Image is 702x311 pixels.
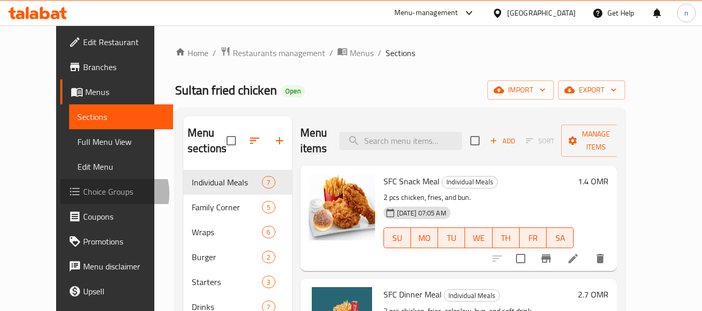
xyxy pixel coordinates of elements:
[60,79,174,104] a: Menus
[262,227,274,237] span: 6
[183,195,292,220] div: Family Corner5
[486,133,519,149] button: Add
[85,86,165,98] span: Menus
[497,231,515,246] span: TH
[388,231,407,246] span: SU
[83,260,165,273] span: Menu disclaimer
[588,246,613,271] button: delete
[262,252,274,262] span: 2
[383,227,411,248] button: SU
[378,47,381,59] li: /
[578,287,608,302] h6: 2.7 OMR
[60,179,174,204] a: Choice Groups
[183,269,292,294] div: Starters3
[534,246,559,271] button: Branch-specific-item
[567,252,579,265] a: Edit menu item
[233,47,325,59] span: Restaurants management
[60,30,174,55] a: Edit Restaurant
[493,227,520,248] button: TH
[561,125,631,157] button: Manage items
[60,229,174,254] a: Promotions
[69,154,174,179] a: Edit Menu
[175,47,208,59] a: Home
[83,235,165,248] span: Promotions
[183,245,292,269] div: Burger2
[488,135,516,147] span: Add
[192,201,262,213] span: Family Corner
[60,55,174,79] a: Branches
[262,176,275,188] div: items
[394,7,458,19] div: Menu-management
[77,136,165,148] span: Full Menu View
[267,128,292,153] button: Add section
[383,287,442,302] span: SFC Dinner Meal
[213,47,216,59] li: /
[262,276,275,288] div: items
[192,226,262,238] span: Wraps
[383,191,574,204] p: 2 pcs chicken, fries, and bun.
[183,220,292,245] div: Wraps6
[300,125,327,156] h2: Menu items
[183,170,292,195] div: Individual Meals7
[469,231,488,246] span: WE
[444,290,499,302] span: Individual Meals
[684,7,688,19] span: n
[60,204,174,229] a: Coupons
[496,84,546,97] span: import
[558,80,625,100] button: export
[188,125,227,156] h2: Menu sections
[60,254,174,279] a: Menu disclaimer
[77,111,165,123] span: Sections
[411,227,438,248] button: MO
[415,231,434,246] span: MO
[192,251,262,263] span: Burger
[309,174,375,240] img: SFC Snack Meal
[220,130,242,152] span: Select all sections
[486,133,519,149] span: Add item
[393,208,451,218] span: [DATE] 07:05 AM
[578,174,608,188] h6: 1.4 OMR
[60,279,174,304] a: Upsell
[83,285,165,298] span: Upsell
[329,47,333,59] li: /
[262,201,275,213] div: items
[262,277,274,287] span: 3
[339,132,462,150] input: search
[337,46,374,60] a: Menus
[83,185,165,198] span: Choice Groups
[77,160,165,173] span: Edit Menu
[519,133,561,149] span: Select section first
[281,87,305,96] span: Open
[69,104,174,129] a: Sections
[442,176,497,188] span: Individual Meals
[464,130,486,152] span: Select section
[487,80,554,100] button: import
[262,178,274,187] span: 7
[551,231,569,246] span: SA
[507,7,576,19] div: [GEOGRAPHIC_DATA]
[442,231,461,246] span: TU
[281,85,305,98] div: Open
[386,47,415,59] span: Sections
[262,226,275,238] div: items
[262,251,275,263] div: items
[566,84,617,97] span: export
[520,227,547,248] button: FR
[242,128,267,153] span: Sort sections
[175,78,277,102] span: Sultan fried chicken
[547,227,574,248] button: SA
[83,36,165,48] span: Edit Restaurant
[192,276,262,288] span: Starters
[442,176,498,188] div: Individual Meals
[192,176,262,188] span: Individual Meals
[383,173,440,189] span: SFC Snack Meal
[465,227,492,248] button: WE
[262,202,274,212] span: 5
[524,231,542,246] span: FR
